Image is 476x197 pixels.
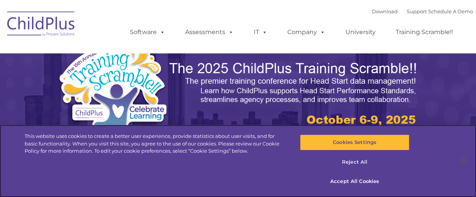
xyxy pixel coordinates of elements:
[105,50,128,56] span: Last name
[372,8,473,14] font: |
[300,134,409,150] button: Cookies Settings
[388,25,460,40] a: Training Scramble!!
[300,154,409,170] button: Reject All
[122,25,173,40] a: Software
[25,133,286,155] div: This website uses cookies to create a better user experience, provide statistics about user visit...
[105,81,137,87] span: Phone number
[407,8,427,14] a: Support
[300,174,409,189] button: Accept All Cookies
[280,25,333,40] a: Company
[338,25,383,40] a: University
[178,25,241,40] a: Assessments
[246,25,275,40] a: IT
[428,8,473,14] a: Schedule A Demo
[3,6,79,44] img: ChildPlus by Procare Solutions
[372,8,398,14] a: Download
[456,152,472,169] button: Close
